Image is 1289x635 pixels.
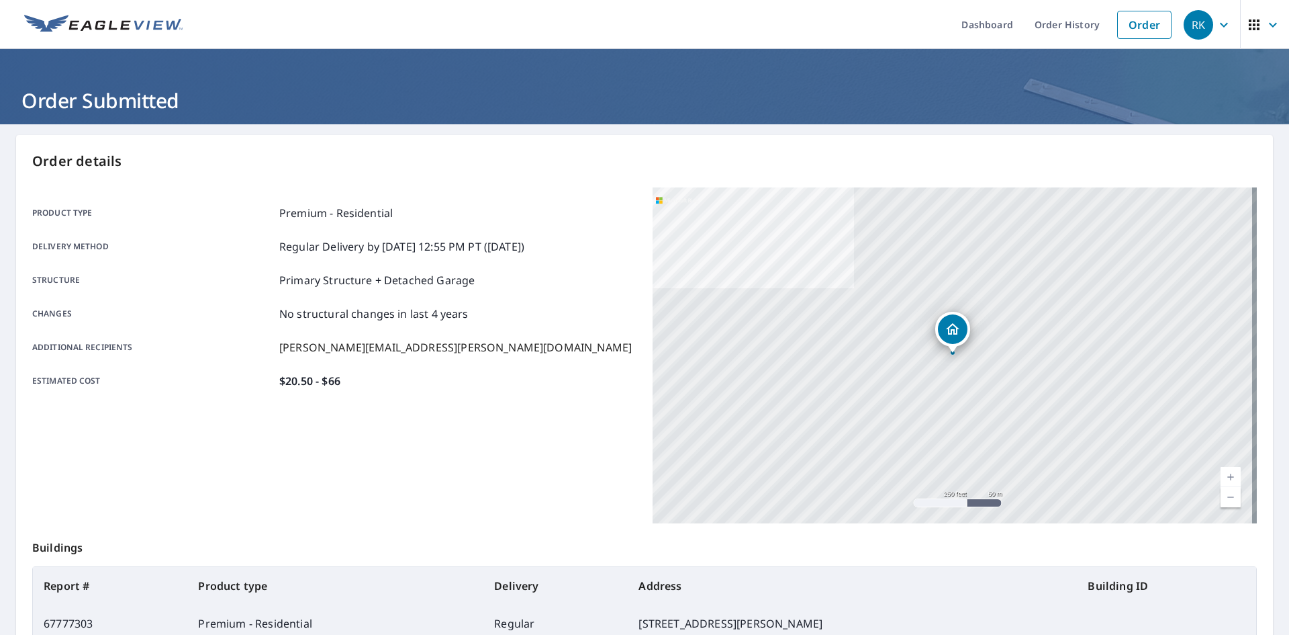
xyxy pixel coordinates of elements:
[279,339,632,355] p: [PERSON_NAME][EMAIL_ADDRESS][PERSON_NAME][DOMAIN_NAME]
[32,523,1257,566] p: Buildings
[32,373,274,389] p: Estimated cost
[24,15,183,35] img: EV Logo
[935,312,970,353] div: Dropped pin, building 1, Residential property, 16 Russell Ave Greenville, SC 29609
[279,373,340,389] p: $20.50 - $66
[279,306,469,322] p: No structural changes in last 4 years
[483,567,628,605] th: Delivery
[32,306,274,322] p: Changes
[32,339,274,355] p: Additional recipients
[1221,487,1241,507] a: Current Level 17, Zoom Out
[279,272,475,288] p: Primary Structure + Detached Garage
[1184,10,1213,40] div: RK
[33,567,187,605] th: Report #
[279,205,393,221] p: Premium - Residential
[32,239,274,255] p: Delivery method
[628,567,1077,605] th: Address
[32,205,274,221] p: Product type
[32,272,274,288] p: Structure
[1077,567,1256,605] th: Building ID
[32,151,1257,171] p: Order details
[16,87,1273,114] h1: Order Submitted
[1117,11,1172,39] a: Order
[187,567,483,605] th: Product type
[1221,467,1241,487] a: Current Level 17, Zoom In
[279,239,524,255] p: Regular Delivery by [DATE] 12:55 PM PT ([DATE])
